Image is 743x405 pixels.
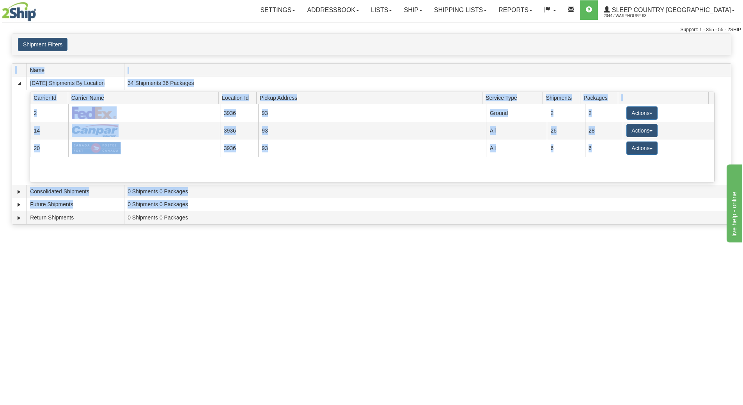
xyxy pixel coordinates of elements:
td: Return Shipments [27,211,124,224]
a: Settings [254,0,301,20]
td: 26 [547,122,585,140]
td: [DATE] Shipments By Location [27,76,124,90]
span: Packages [583,92,618,104]
a: Sleep Country [GEOGRAPHIC_DATA] 2044 / Warehouse 93 [598,0,741,20]
img: Canpar [72,124,119,137]
td: 93 [258,122,486,140]
img: logo2044.jpg [2,2,36,21]
td: 6 [585,140,623,157]
iframe: chat widget [725,163,742,242]
span: Service Type [486,92,543,104]
td: Ground [486,104,547,122]
a: Expand [15,201,23,209]
td: 20 [30,140,68,157]
img: Canada Post [72,142,121,154]
span: Location Id [222,92,256,104]
div: Support: 1 - 855 - 55 - 2SHIP [2,27,741,33]
td: 2 [30,104,68,122]
button: Actions [626,141,658,155]
span: Carrier Name [71,92,219,104]
span: 2044 / Warehouse 93 [604,12,662,20]
a: Ship [398,0,428,20]
a: Collapse [15,80,23,87]
td: 93 [258,104,486,122]
a: Expand [15,188,23,196]
td: 3936 [220,122,258,140]
a: Expand [15,214,23,222]
td: 0 Shipments 0 Packages [124,211,731,224]
div: live help - online [6,5,72,14]
span: Carrier Id [34,92,68,104]
button: Actions [626,124,658,137]
td: 93 [258,140,486,157]
td: 34 Shipments 36 Packages [124,76,731,90]
img: FedEx Express® [72,106,117,119]
td: 2 [547,104,585,122]
a: Shipping lists [428,0,493,20]
span: Sleep Country [GEOGRAPHIC_DATA] [610,7,731,13]
button: Shipment Filters [18,38,67,51]
td: 2 [585,104,623,122]
td: 28 [585,122,623,140]
td: Future Shipments [27,198,124,211]
span: Shipments [546,92,580,104]
td: 0 Shipments 0 Packages [124,185,731,198]
a: Reports [493,0,538,20]
a: Addressbook [301,0,365,20]
td: 6 [547,140,585,157]
td: All [486,140,547,157]
button: Actions [626,106,658,120]
td: All [486,122,547,140]
td: 3936 [220,140,258,157]
span: Pickup Address [260,92,482,104]
td: 14 [30,122,68,140]
a: Lists [365,0,398,20]
td: Consolidated Shipments [27,185,124,198]
span: Name [30,64,124,76]
td: 3936 [220,104,258,122]
td: 0 Shipments 0 Packages [124,198,731,211]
